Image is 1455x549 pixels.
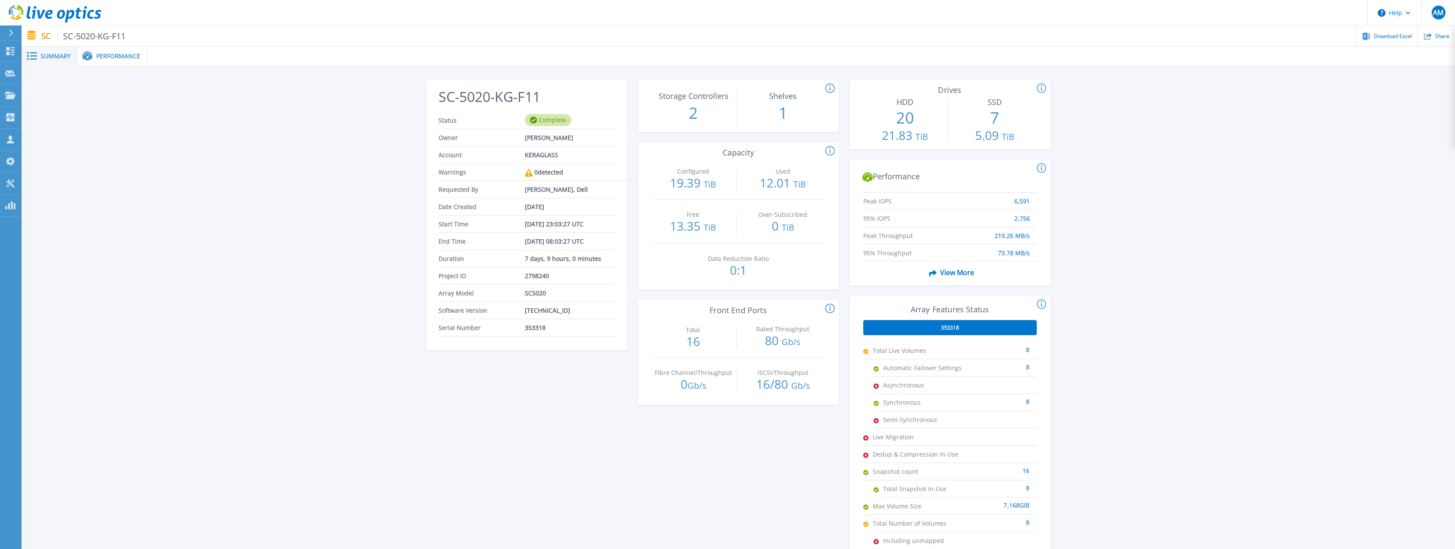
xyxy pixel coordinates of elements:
[439,198,525,215] span: Date Created
[653,168,732,175] p: Configured
[969,480,1030,489] div: 8
[883,359,969,376] span: Automatic Failover Settings
[743,326,822,332] p: Rated Throughput
[994,227,1030,235] span: 219.26 MB/s
[439,89,615,105] h2: SC-5020-KG-F11
[57,31,126,41] span: SC-5020-KG-F11
[744,370,823,376] p: iSCSI/Throughput
[998,244,1030,253] span: 73.78 MB/s
[41,53,71,59] span: Summary
[863,305,1037,314] h3: Array Features Status
[741,177,824,190] p: 12.01
[742,378,825,392] p: 16 / 80
[863,244,951,253] span: 95% Throughput
[439,129,525,146] span: Owner
[525,285,546,301] span: SC5020
[439,285,525,301] span: Array Model
[654,370,733,376] p: Fibre Channel/Throughput
[744,92,823,100] p: Shelves
[863,98,947,107] h3: HDD
[653,327,732,333] p: Total
[873,428,959,445] span: Live Migration
[873,446,959,463] span: Dedup & Compression In-Use
[439,164,525,181] span: Warnings
[652,177,735,190] p: 19.39
[439,267,525,284] span: Project ID
[439,319,525,336] span: Serial Number
[873,463,959,480] span: Snapshot count
[791,380,810,391] span: Gb/s
[873,342,959,359] span: Total Live Volumes
[883,394,969,411] span: Synchronous
[883,411,969,428] span: Semi-Synchronous
[439,146,525,163] span: Account
[652,335,735,347] p: 16
[1374,34,1412,39] span: Download Excel
[704,222,716,233] span: TiB
[525,164,563,181] div: 0 detected
[873,498,959,514] span: Max Volume Size
[741,334,824,348] p: 80
[1014,193,1030,201] span: 6,591
[439,233,525,250] span: End Time
[959,498,1030,506] div: 7,168 GiB
[959,463,1030,472] div: 16
[883,377,969,394] span: Asynchronous
[969,359,1030,368] div: 8
[742,102,825,124] p: 1
[439,112,525,129] span: Status
[969,394,1030,403] div: 8
[883,532,969,549] span: Including unmapped volumes
[525,233,584,250] span: [DATE] 08:03:27 UTC
[862,172,1037,182] h2: Performance
[439,181,525,198] span: Requested By
[525,302,570,319] span: [TECHNICAL_ID]
[439,302,525,319] span: Software Version
[525,319,546,336] span: 353318
[652,378,735,392] p: 0
[525,198,544,215] span: [DATE]
[1014,210,1030,218] span: 2,756
[525,129,573,146] span: [PERSON_NAME]
[915,131,928,143] span: TiB
[793,178,806,190] span: TiB
[41,31,126,41] p: SC
[941,324,959,331] span: 353318
[959,515,1030,524] div: 8
[863,210,951,218] span: 95% IOPS
[741,220,824,234] p: 0
[96,53,140,59] span: Performance
[873,515,959,532] span: Total Number of Volumes
[704,178,716,190] span: TiB
[652,102,735,124] p: 2
[782,336,801,348] span: Gb/s
[863,129,947,143] p: 21.83
[653,212,732,218] p: Free
[525,146,558,163] span: KERAGLASS
[699,256,778,262] p: Data Reduction Ratio
[525,216,584,232] span: [DATE] 23:03:27 UTC
[863,227,951,235] span: Peak Throughput
[688,380,707,391] span: Gb/s
[953,98,1036,107] h3: SSD
[1433,9,1443,16] span: AM
[1002,131,1014,143] span: TiB
[525,267,549,284] span: 2798240
[953,107,1036,129] p: 7
[439,250,525,267] span: Duration
[743,212,822,218] p: Over-Subscribed
[1435,34,1449,39] span: Share
[525,250,601,267] span: 7 days, 9 hours, 0 minutes
[697,264,780,276] p: 0:1
[439,216,525,232] span: Start Time
[863,193,951,201] span: Peak IOPS
[883,480,969,497] span: Total Snapshot In-Use
[525,114,571,126] div: Complete
[654,92,733,100] p: Storage Controllers
[782,222,794,233] span: TiB
[652,220,735,234] p: 13.35
[925,264,974,281] span: View More
[959,342,1030,351] div: 8
[953,129,1036,143] p: 5.09
[525,181,588,198] span: [PERSON_NAME], Dell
